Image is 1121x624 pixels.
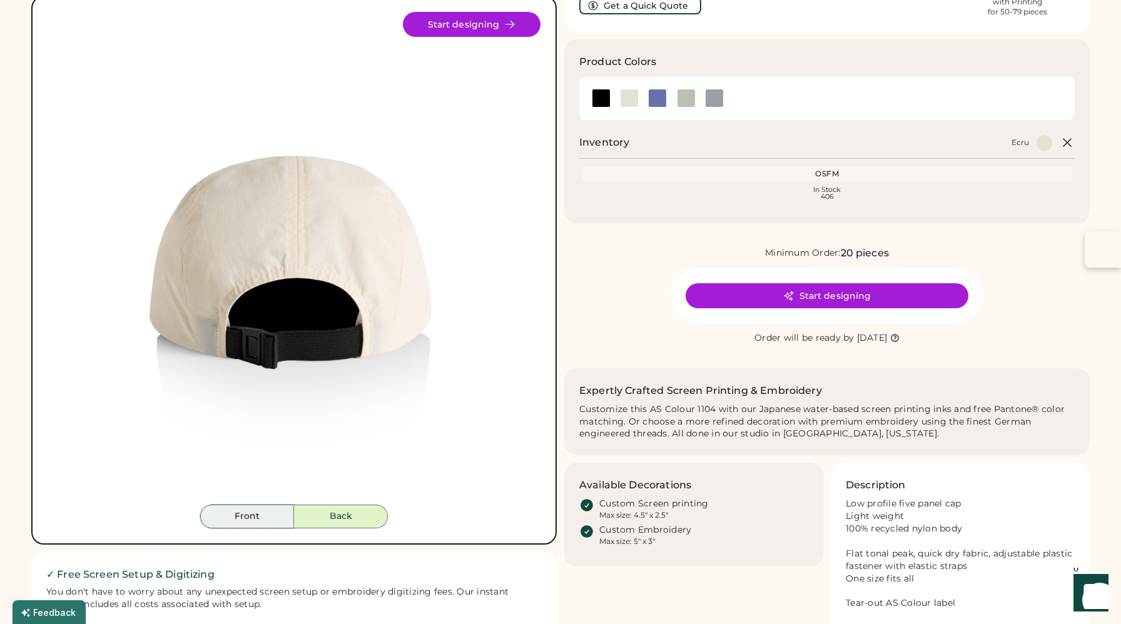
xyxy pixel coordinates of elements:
div: [DATE] [857,332,888,345]
h3: Product Colors [579,54,656,69]
h3: Description [846,478,906,493]
div: Order will be ready by [754,332,855,345]
div: Ecru [1012,138,1029,148]
button: Back [294,505,388,528]
div: Custom Embroidery [599,524,691,536]
div: Customize this AS Colour 1104 with our Japanese water-based screen printing inks and free Pantone... [579,403,1075,441]
div: Low profile five panel cap Light weight 100% recycled nylon body Flat tonal peak, quick dry fabri... [846,498,1075,610]
h3: Available Decorations [579,478,691,493]
div: 20 pieces [841,246,889,261]
div: Max size: 5" x 3" [599,536,655,546]
div: Max size: 4.5" x 2.5" [599,510,668,520]
div: 1104 Style Image [48,12,540,505]
div: In Stock 406 [584,186,1070,200]
h2: Inventory [579,135,629,150]
button: Open Sortd panel [1085,231,1121,268]
div: You don't have to worry about any unexpected screen setup or embroidery digitizing fees. Our inst... [46,586,542,611]
img: 1104 - Ecru Back Image [48,12,540,505]
div: Custom Screen printing [599,498,709,510]
div: Minimum Order: [765,247,841,259]
button: Start designing [403,12,540,37]
iframe: Front Chat [1062,568,1115,621]
h2: Expertly Crafted Screen Printing & Embroidery [579,383,822,398]
div: OSFM [584,169,1070,179]
h2: ✓ Free Screen Setup & Digitizing [46,567,542,582]
button: Front [200,505,294,528]
button: Start designing [686,283,968,308]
